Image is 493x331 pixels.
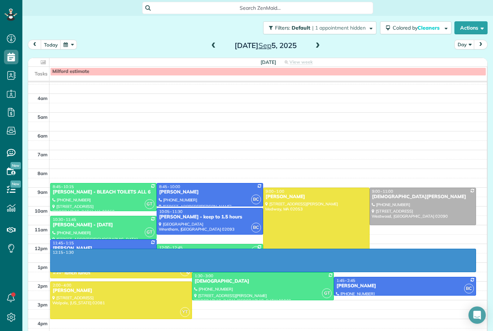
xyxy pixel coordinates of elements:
[38,283,48,289] span: 2pm
[38,114,48,120] span: 5am
[52,222,154,228] div: [PERSON_NAME] - [DATE]
[35,227,48,232] span: 11am
[275,25,290,31] span: Filters:
[35,208,48,214] span: 10am
[418,25,441,31] span: Cleaners
[38,264,48,270] span: 1pm
[312,25,366,31] span: | 1 appointment hidden
[194,278,332,284] div: [DEMOGRAPHIC_DATA]
[145,199,154,209] span: GT
[41,40,61,49] button: today
[38,95,48,101] span: 4am
[292,25,311,31] span: Default
[38,152,48,157] span: 7am
[380,21,451,34] button: Colored byCleaners
[10,162,21,169] span: New
[159,184,180,189] span: 8:45 - 10:00
[52,69,89,74] span: Milford estimate
[35,245,48,251] span: 12pm
[159,245,183,250] span: 12:00 - 12:45
[251,223,261,232] span: BC
[53,217,76,222] span: 10:30 - 11:45
[251,195,261,204] span: BC
[38,189,48,195] span: 9am
[266,189,284,194] span: 9:00 - 1:00
[53,184,74,189] span: 8:45 - 10:15
[28,40,42,49] button: prev
[52,245,154,252] div: [PERSON_NAME]
[322,288,332,298] span: GT
[38,170,48,176] span: 8am
[10,180,21,188] span: New
[289,59,313,65] span: View week
[251,246,261,256] span: GT
[145,227,154,237] span: GT
[52,189,154,195] div: [PERSON_NAME] - BLEACH TOILETS ALL 6
[180,307,190,317] span: YT
[393,25,442,31] span: Colored by
[336,278,355,283] span: 1:45 - 2:45
[159,214,261,220] div: [PERSON_NAME] - keep to 1.5 hours
[53,283,71,288] span: 2:00 - 4:00
[53,240,74,245] span: 11:45 - 1:15
[372,194,474,200] div: [DEMOGRAPHIC_DATA][PERSON_NAME]
[464,284,474,293] span: BC
[38,133,48,139] span: 6am
[454,40,475,49] button: Day
[474,40,488,49] button: next
[372,189,393,194] span: 9:00 - 11:00
[159,209,183,214] span: 10:05 - 11:30
[468,306,486,324] div: Open Intercom Messenger
[38,302,48,308] span: 3pm
[263,21,376,34] button: Filters: Default | 1 appointment hidden
[258,41,271,50] span: Sep
[159,189,261,195] div: [PERSON_NAME]
[259,21,376,34] a: Filters: Default | 1 appointment hidden
[38,321,48,326] span: 4pm
[195,273,213,278] span: 1:30 - 3:00
[53,250,74,255] span: 12:15 - 1:30
[221,42,311,49] h2: [DATE] 5, 2025
[336,283,474,289] div: [PERSON_NAME]
[454,21,488,34] button: Actions
[261,59,276,65] span: [DATE]
[52,288,190,294] div: [PERSON_NAME]
[65,270,90,276] div: lunch lunch
[265,194,367,200] div: [PERSON_NAME]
